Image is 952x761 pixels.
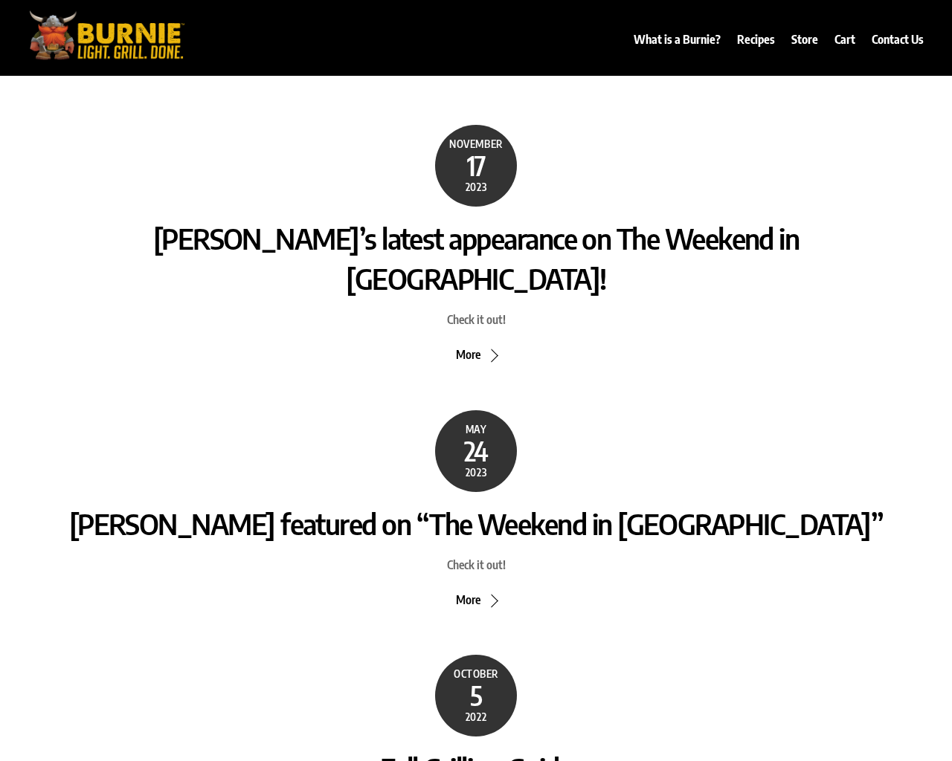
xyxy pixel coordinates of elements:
a: Store [784,22,825,56]
span: October [454,669,498,679]
span: 5 [470,682,481,709]
span: May [466,424,487,435]
span: 24 [464,438,487,464]
a: More [456,592,496,607]
a: What is a Burnie? [626,22,727,56]
img: burniegrill.com-logo-high-res-2020110_500px [21,7,192,63]
span: 2023 [466,467,486,478]
span: November [449,139,502,149]
a: Cart [828,22,863,56]
span: 17 [467,152,485,179]
a: Burnie Grill [21,42,192,68]
a: Contact Us [865,22,931,56]
a: [PERSON_NAME] featured on “The Weekend in [GEOGRAPHIC_DATA]” [69,505,884,541]
span: 2023 [466,182,486,192]
p: Check it out! [45,310,907,329]
p: Check it out! [45,555,907,574]
a: More [456,347,496,362]
a: [PERSON_NAME]’s latest appearance on The Weekend in [GEOGRAPHIC_DATA]! [153,220,800,296]
a: Recipes [730,22,782,56]
span: 2022 [466,712,486,722]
